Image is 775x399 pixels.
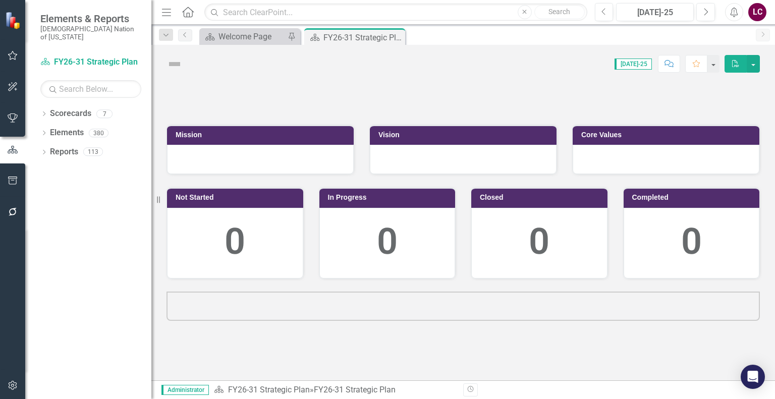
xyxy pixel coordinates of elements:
h3: Closed [480,194,602,201]
div: FY26-31 Strategic Plan [314,385,396,394]
h3: In Progress [328,194,451,201]
h3: Not Started [176,194,298,201]
span: Search [548,8,570,16]
span: Administrator [161,385,209,395]
a: Welcome Page [202,30,285,43]
span: [DATE]-25 [615,59,652,70]
h3: Core Values [581,131,754,139]
div: FY26-31 Strategic Plan [323,31,403,44]
img: Not Defined [167,56,183,72]
input: Search Below... [40,80,141,98]
div: 0 [178,216,293,268]
div: 0 [634,216,749,268]
div: Open Intercom Messenger [741,365,765,389]
div: Welcome Page [218,30,285,43]
button: Search [534,5,585,19]
span: Elements & Reports [40,13,141,25]
button: [DATE]-25 [616,3,694,21]
div: [DATE]-25 [620,7,690,19]
div: 7 [96,109,113,118]
a: Reports [50,146,78,158]
h3: Vision [378,131,551,139]
h3: Completed [632,194,755,201]
a: Elements [50,127,84,139]
h3: Mission [176,131,349,139]
a: Scorecards [50,108,91,120]
a: FY26-31 Strategic Plan [228,385,310,394]
img: ClearPoint Strategy [5,11,23,29]
div: 0 [482,216,597,268]
button: LC [748,3,766,21]
div: 0 [330,216,445,268]
a: FY26-31 Strategic Plan [40,56,141,68]
input: Search ClearPoint... [204,4,587,21]
small: [DEMOGRAPHIC_DATA] Nation of [US_STATE] [40,25,141,41]
div: 113 [83,148,103,156]
div: 380 [89,129,108,137]
div: » [214,384,456,396]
